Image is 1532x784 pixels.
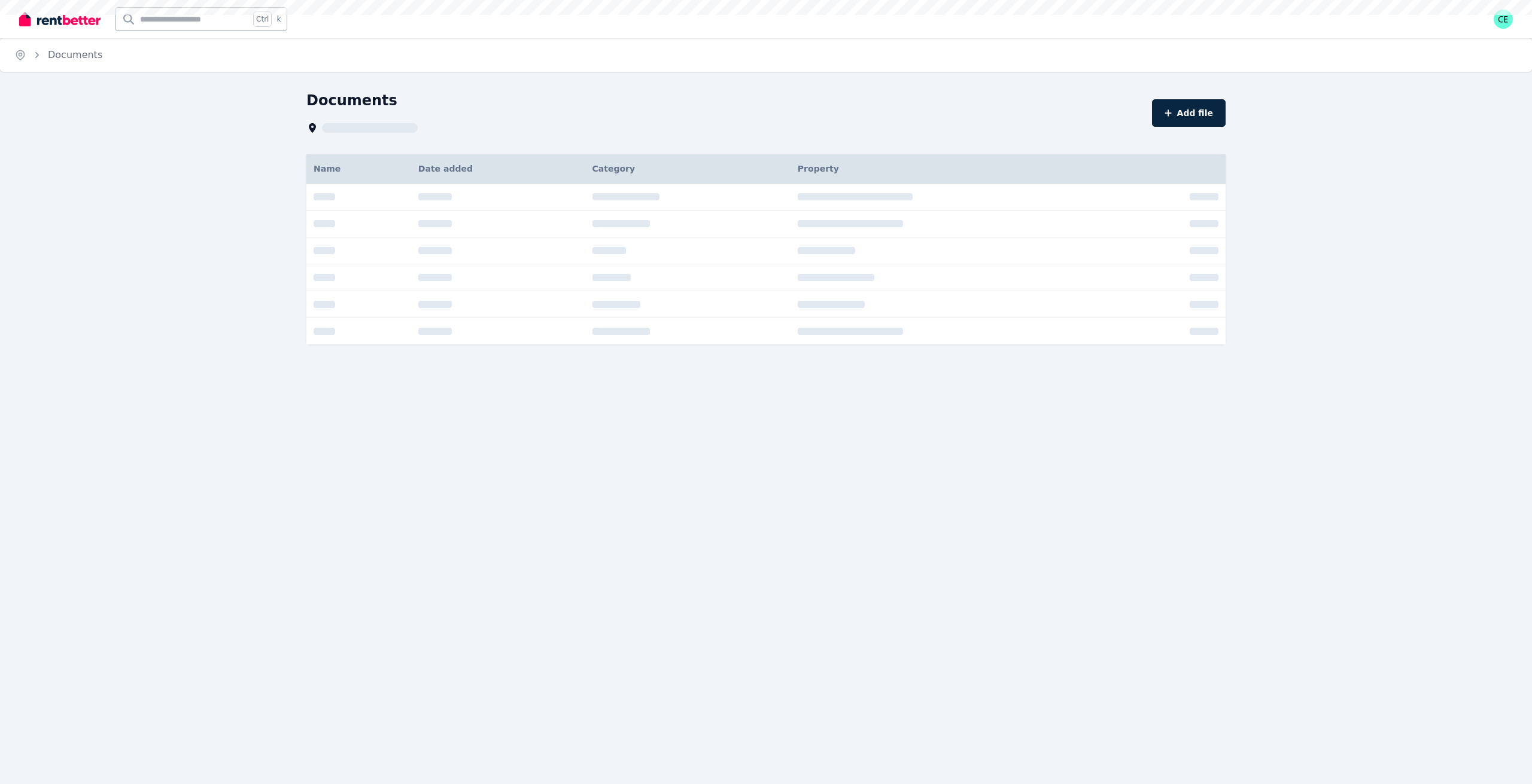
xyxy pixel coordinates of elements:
img: Chuks Ehis [1494,10,1513,29]
th: Date added [411,154,585,184]
button: Add file [1152,99,1226,127]
th: Property [791,154,1117,184]
h1: Documents [306,91,397,110]
span: Ctrl [253,11,272,27]
a: Documents [48,49,102,60]
th: Category [585,154,791,184]
span: k [276,14,281,24]
img: RentBetter [19,10,101,28]
span: Name [314,164,341,173]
